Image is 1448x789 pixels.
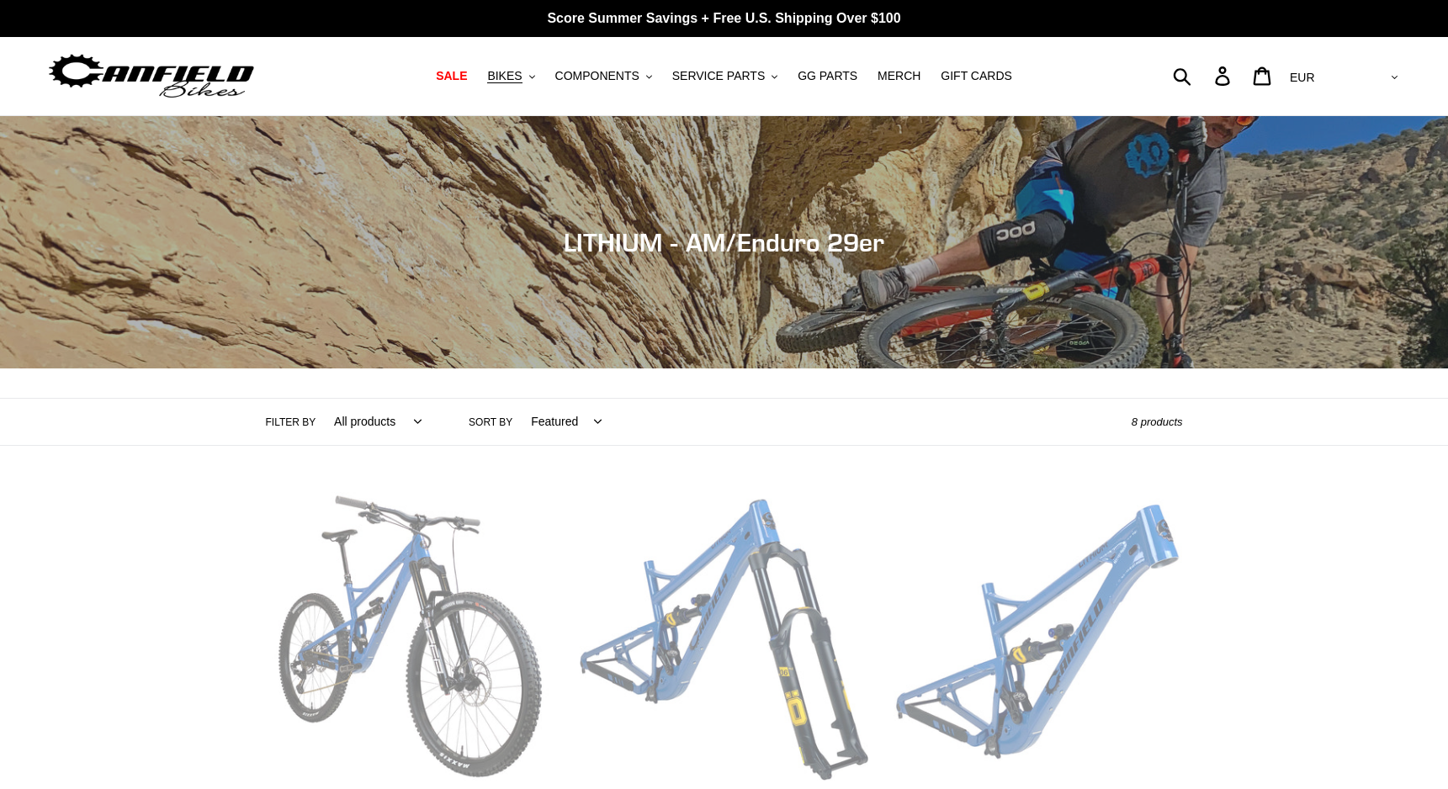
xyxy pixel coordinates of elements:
[789,65,866,87] a: GG PARTS
[932,65,1021,87] a: GIFT CARDS
[479,65,543,87] button: BIKES
[46,50,257,103] img: Canfield Bikes
[436,69,467,83] span: SALE
[427,65,475,87] a: SALE
[664,65,786,87] button: SERVICE PARTS
[869,65,929,87] a: MERCH
[547,65,660,87] button: COMPONENTS
[798,69,857,83] span: GG PARTS
[878,69,920,83] span: MERCH
[1182,57,1225,94] input: Search
[555,69,639,83] span: COMPONENTS
[469,415,512,430] label: Sort by
[487,69,522,83] span: BIKES
[1132,416,1183,428] span: 8 products
[564,227,884,257] span: LITHIUM - AM/Enduro 29er
[941,69,1012,83] span: GIFT CARDS
[266,415,316,430] label: Filter by
[672,69,765,83] span: SERVICE PARTS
